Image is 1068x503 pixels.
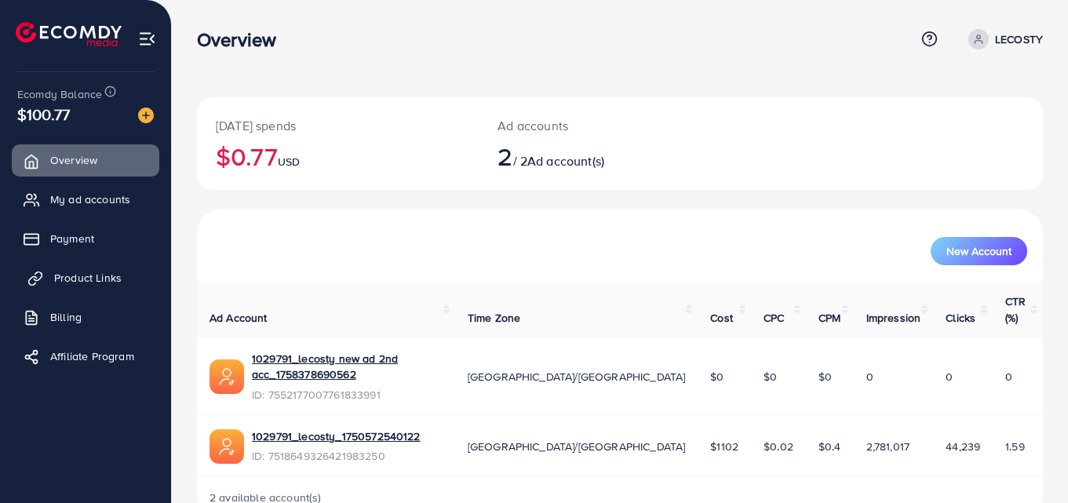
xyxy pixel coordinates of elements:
[17,103,70,126] span: $100.77
[210,359,244,394] img: ic-ads-acc.e4c84228.svg
[12,301,159,333] a: Billing
[12,144,159,176] a: Overview
[16,22,122,46] img: logo
[12,262,159,293] a: Product Links
[138,30,156,48] img: menu
[946,369,953,385] span: 0
[12,341,159,372] a: Affiliate Program
[54,270,122,286] span: Product Links
[995,30,1043,49] p: LECOSTY
[866,310,921,326] span: Impression
[252,448,421,464] span: ID: 7518649326421983250
[931,237,1027,265] button: New Account
[866,439,909,454] span: 2,781,017
[216,141,460,171] h2: $0.77
[138,108,154,123] img: image
[866,369,873,385] span: 0
[50,152,97,168] span: Overview
[1005,369,1012,385] span: 0
[50,231,94,246] span: Payment
[197,28,289,51] h3: Overview
[50,191,130,207] span: My ad accounts
[50,348,134,364] span: Affiliate Program
[498,141,672,171] h2: / 2
[818,439,841,454] span: $0.4
[764,369,777,385] span: $0
[527,152,604,169] span: Ad account(s)
[764,439,793,454] span: $0.02
[946,439,980,454] span: 44,239
[818,369,832,385] span: $0
[468,439,686,454] span: [GEOGRAPHIC_DATA]/[GEOGRAPHIC_DATA]
[12,184,159,215] a: My ad accounts
[468,369,686,385] span: [GEOGRAPHIC_DATA]/[GEOGRAPHIC_DATA]
[498,116,672,135] p: Ad accounts
[710,310,733,326] span: Cost
[818,310,840,326] span: CPM
[210,310,268,326] span: Ad Account
[710,369,724,385] span: $0
[468,310,520,326] span: Time Zone
[252,387,443,403] span: ID: 7552177007761833991
[278,154,300,169] span: USD
[946,246,1012,257] span: New Account
[210,429,244,464] img: ic-ads-acc.e4c84228.svg
[1005,293,1026,325] span: CTR (%)
[1001,432,1056,491] iframe: Chat
[764,310,784,326] span: CPC
[17,86,102,102] span: Ecomdy Balance
[12,223,159,254] a: Payment
[50,309,82,325] span: Billing
[962,29,1043,49] a: LECOSTY
[252,351,443,383] a: 1029791_lecosty new ad 2nd acc_1758378690562
[710,439,738,454] span: $1102
[252,428,421,444] a: 1029791_lecosty_1750572540122
[946,310,975,326] span: Clicks
[216,116,460,135] p: [DATE] spends
[498,138,512,174] span: 2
